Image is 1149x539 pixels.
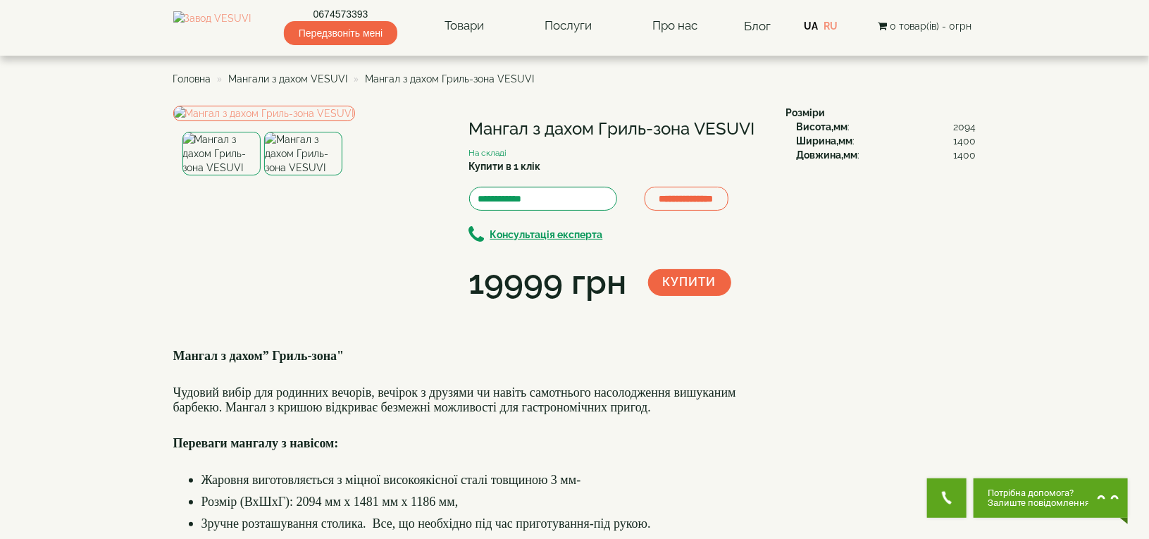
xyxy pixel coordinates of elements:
[890,20,971,32] span: 0 товар(ів) - 0грн
[797,134,976,148] div: :
[974,478,1128,518] button: Chat button
[201,495,459,509] font: Розмір (ВхШхГ): 2094 мм x 1481 мм x 1186 мм,
[927,478,967,518] button: Get Call button
[229,73,348,85] a: Мангали з дахом VESUVI
[469,148,507,158] small: На складі
[638,10,712,42] a: Про нас
[797,121,848,132] b: Висота,мм
[284,21,397,45] span: Передзвоніть мені
[173,106,355,121] img: Мангал з дахом Гриль-зона VESUVI
[797,149,858,161] b: Довжина,мм
[954,120,976,134] span: 2094
[264,132,342,175] img: Мангал з дахом Гриль-зона VESUVI
[284,7,397,21] a: 0674573393
[490,229,603,240] b: Консультація експерта
[804,20,818,32] a: UA
[366,73,535,85] span: Мангал з дахом Гриль-зона VESUVI
[786,107,826,118] b: Розміри
[797,120,976,134] div: :
[173,385,736,414] font: Чудовий вибір для родинних вечорів, вечірок з друзями чи навіть самотнього насолодження вишуканим...
[954,148,976,162] span: 1400
[988,498,1090,508] span: Залиште повідомлення
[173,349,344,363] b: Мангал з дахом” Гриль-зона"
[201,473,581,487] font: Жаровня виготовляється з міцної високоякісної сталі товщиною 3 мм-
[173,11,251,41] img: Завод VESUVI
[469,259,627,306] div: 19999 грн
[874,18,976,34] button: 0 товар(ів) - 0грн
[745,19,771,33] a: Блог
[648,269,731,296] button: Купити
[797,148,976,162] div: :
[824,20,838,32] a: RU
[173,73,211,85] a: Головна
[469,120,765,138] h1: Мангал з дахом Гриль-зона VESUVI
[530,10,606,42] a: Послуги
[201,516,651,531] font: Зручне розташування столика. Все, що необхідно під час приготування-під рукою.
[797,135,853,147] b: Ширина,мм
[430,10,498,42] a: Товари
[469,159,541,173] label: Купити в 1 клік
[954,134,976,148] span: 1400
[182,132,261,175] img: Мангал з дахом Гриль-зона VESUVI
[988,488,1090,498] span: Потрібна допомога?
[173,436,339,450] b: Переваги мангалу з навісом:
